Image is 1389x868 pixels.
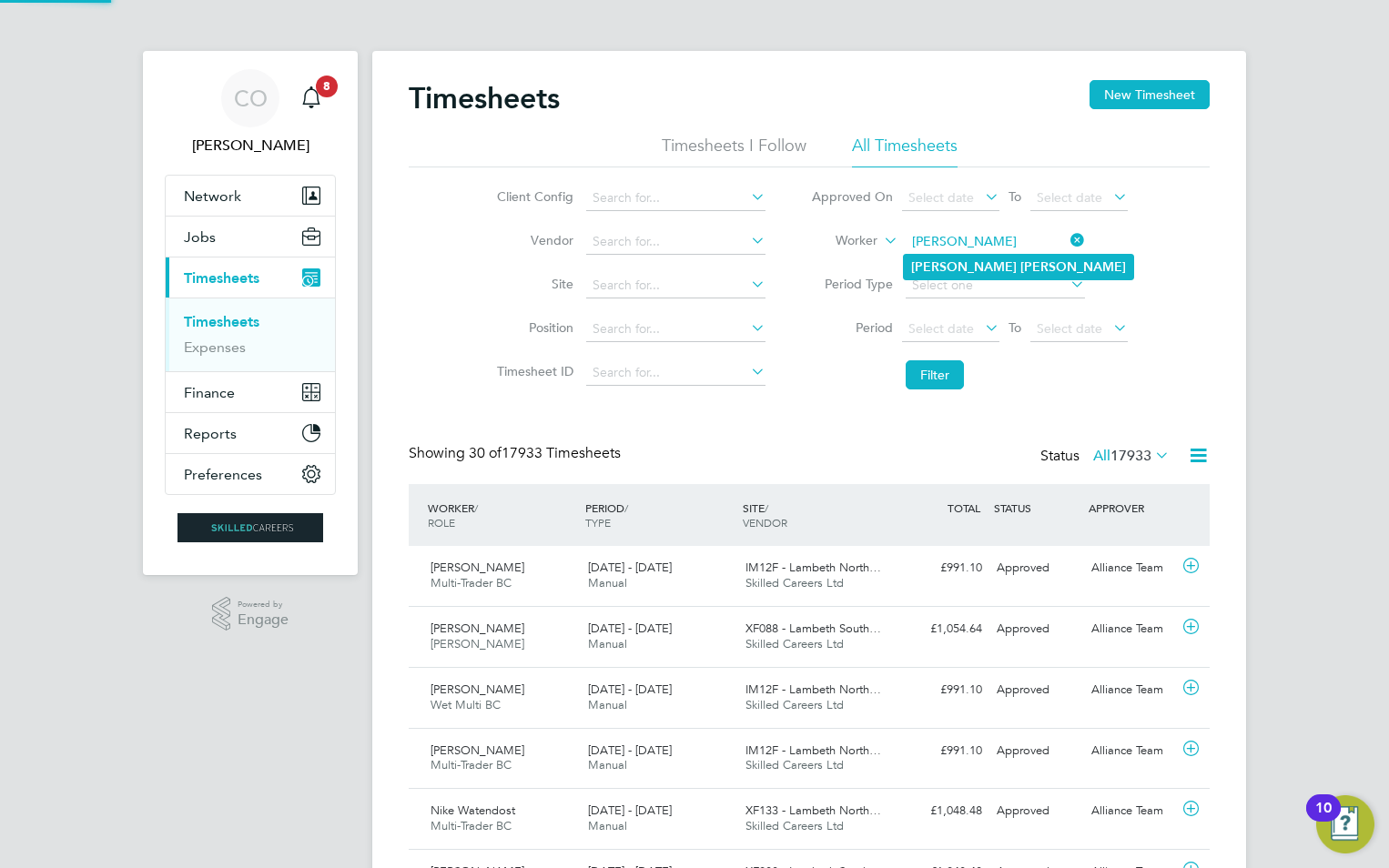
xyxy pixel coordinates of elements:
[469,444,502,462] span: 30 of
[143,51,358,575] nav: Main navigation
[745,818,844,833] span: Skilled Careers Ltd
[811,319,893,336] label: Period
[743,515,787,530] span: VENDOR
[184,384,235,401] span: Finance
[166,372,335,412] button: Finance
[989,796,1084,826] div: Approved
[409,80,560,116] h2: Timesheets
[212,597,289,631] a: Powered byEngage
[431,802,515,818] span: Nike Watendost
[989,553,1084,583] div: Approved
[1020,259,1126,275] b: [PERSON_NAME]
[586,273,765,298] input: Search for...
[474,500,478,515] span: /
[431,575,512,590] span: Multi-Trader BC
[165,513,336,542] a: Go to home page
[184,338,246,356] a: Expenses
[852,135,958,167] li: All Timesheets
[588,757,627,772] span: Manual
[948,500,980,515] span: TOTAL
[745,742,881,758] span: IM12F - Lambeth North…
[745,575,844,590] span: Skilled Careers Ltd
[431,757,512,772] span: Multi-Trader BC
[989,491,1084,524] div: STATUS
[662,135,806,167] li: Timesheets I Follow
[1084,736,1179,766] div: Alliance Team
[588,697,627,712] span: Manual
[588,560,672,575] span: [DATE] - [DATE]
[431,742,524,758] span: [PERSON_NAME]
[166,176,335,216] button: Network
[745,697,844,712] span: Skilled Careers Ltd
[166,257,335,298] button: Timesheets
[745,757,844,772] span: Skilled Careers Ltd
[316,76,338,97] span: 8
[469,444,621,462] span: 17933 Timesheets
[428,515,455,530] span: ROLE
[811,276,893,292] label: Period Type
[184,228,216,246] span: Jobs
[1003,316,1027,339] span: To
[166,413,335,453] button: Reports
[431,560,524,575] span: [PERSON_NAME]
[1316,795,1374,853] button: Open Resource Center, 10 new notifications
[1084,796,1179,826] div: Alliance Team
[166,217,335,257] button: Jobs
[989,736,1084,766] div: Approved
[238,597,289,612] span: Powered by
[1084,491,1179,524] div: APPROVER
[1040,444,1173,469] div: Status
[1037,189,1102,206] span: Select date
[908,189,974,206] span: Select date
[492,319,573,336] label: Position
[895,796,989,826] div: £1,048.48
[989,614,1084,644] div: Approved
[184,425,237,442] span: Reports
[588,802,672,818] span: [DATE] - [DATE]
[238,612,289,628] span: Engage
[745,681,881,697] span: IM12F - Lambeth North…
[895,675,989,705] div: £991.10
[624,500,628,515] span: /
[1315,808,1332,832] div: 10
[1093,447,1170,465] label: All
[745,621,881,636] span: XF088 - Lambeth South…
[431,621,524,636] span: [PERSON_NAME]
[409,444,624,463] div: Showing
[431,697,501,712] span: Wet Multi BC
[293,69,330,127] a: 8
[177,513,323,542] img: skilledcareers-logo-retina.png
[588,742,672,758] span: [DATE] - [DATE]
[184,187,241,205] span: Network
[765,500,768,515] span: /
[585,515,611,530] span: TYPE
[184,269,259,287] span: Timesheets
[431,818,512,833] span: Multi-Trader BC
[1003,185,1027,208] span: To
[1037,320,1102,337] span: Select date
[431,636,524,651] span: [PERSON_NAME]
[423,491,581,539] div: WORKER
[588,681,672,697] span: [DATE] - [DATE]
[1090,80,1210,109] button: New Timesheet
[166,454,335,494] button: Preferences
[895,553,989,583] div: £991.10
[586,229,765,255] input: Search for...
[906,273,1085,298] input: Select one
[165,69,336,156] a: CO[PERSON_NAME]
[588,575,627,590] span: Manual
[989,675,1084,705] div: Approved
[581,491,738,539] div: PERIOD
[895,614,989,644] div: £1,054.64
[184,466,262,483] span: Preferences
[586,317,765,342] input: Search for...
[492,232,573,248] label: Vendor
[492,363,573,379] label: Timesheet ID
[1110,447,1151,465] span: 17933
[745,802,881,818] span: XF133 - Lambeth North…
[738,491,896,539] div: SITE
[1084,614,1179,644] div: Alliance Team
[431,681,524,697] span: [PERSON_NAME]
[165,135,336,156] span: Craig O'Donovan
[895,736,989,766] div: £991.10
